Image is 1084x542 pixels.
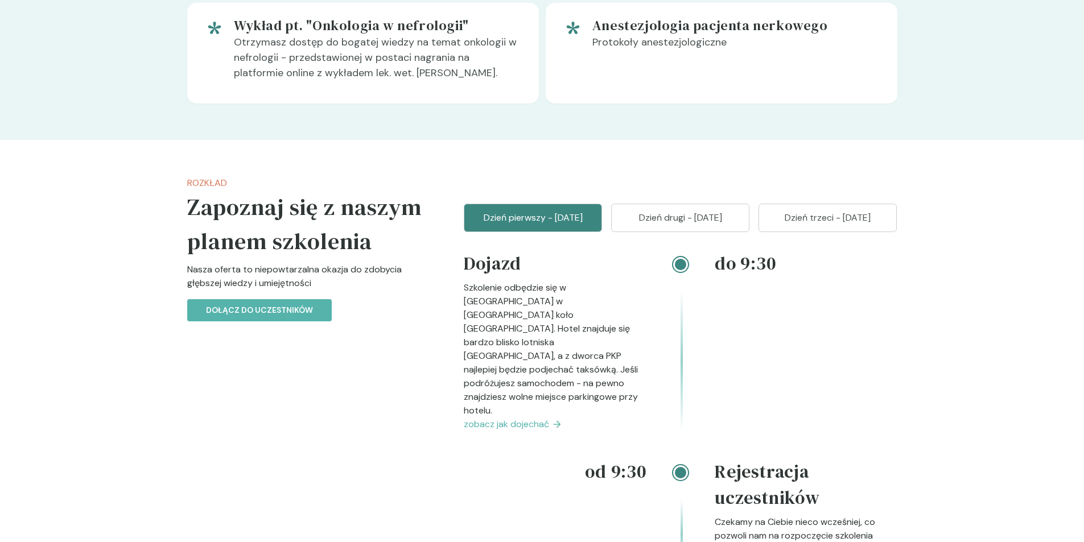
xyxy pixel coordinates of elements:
[611,204,749,232] button: Dzień drugi - [DATE]
[592,16,879,35] h5: Anestezjologia pacjenta nerkowego
[464,458,646,485] h4: od 9:30
[464,281,646,417] p: Szkolenie odbędzie się w [GEOGRAPHIC_DATA] w [GEOGRAPHIC_DATA] koło [GEOGRAPHIC_DATA]. Hotel znaj...
[773,211,883,225] p: Dzień trzeci - [DATE]
[464,250,646,281] h4: Dojazd
[187,263,428,299] p: Nasza oferta to niepowtarzalna okazja do zdobycia głębszej wiedzy i umiejętności
[187,190,428,258] h5: Zapoznaj się z naszym planem szkolenia
[592,35,879,59] p: Protokoły anestezjologiczne
[478,211,588,225] p: Dzień pierwszy - [DATE]
[187,176,428,190] p: Rozkład
[187,299,332,321] button: Dołącz do uczestników
[187,304,332,316] a: Dołącz do uczestników
[715,458,897,515] h4: Rejestracja uczestników
[234,35,521,90] p: Otrzymasz dostęp do bogatej wiedzy na temat onkologii w nefrologii - przedstawionej w postaci nag...
[715,250,897,276] h4: do 9:30
[759,204,897,232] button: Dzień trzeci - [DATE]
[234,16,521,35] h5: Wykład pt. "Onkologia w nefrologii"
[464,417,646,431] a: zobacz jak dojechać
[625,211,735,225] p: Dzień drugi - [DATE]
[206,304,313,316] p: Dołącz do uczestników
[464,204,602,232] button: Dzień pierwszy - [DATE]
[464,417,549,431] span: zobacz jak dojechać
